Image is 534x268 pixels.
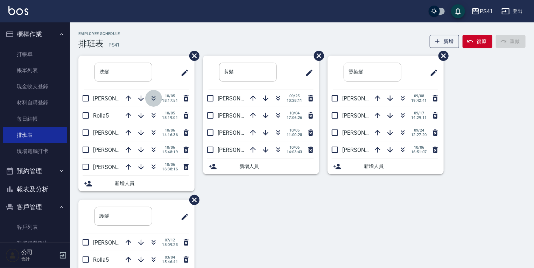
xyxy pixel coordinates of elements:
[411,115,427,120] span: 14:29:11
[411,133,427,137] span: 12:27:20
[203,158,319,174] div: 新增人員
[3,127,67,143] a: 排班表
[287,98,302,103] span: 10:28:11
[93,239,138,246] span: [PERSON_NAME]9
[499,5,526,18] button: 登出
[93,147,138,153] span: [PERSON_NAME]1
[162,111,178,115] span: 10/05
[3,180,67,198] button: 報表及分析
[162,167,178,171] span: 16:38:16
[463,35,492,48] button: 復原
[94,63,152,82] input: 排版標題
[480,7,493,16] div: PS41
[301,64,314,81] span: 修改班表的標題
[8,6,28,15] img: Logo
[93,95,138,102] span: [PERSON_NAME]9
[411,150,427,154] span: 16:51:07
[309,45,325,66] span: 刪除班表
[21,256,57,262] p: 會計
[342,129,387,136] span: [PERSON_NAME]2
[162,145,178,150] span: 10/06
[411,128,427,133] span: 09/24
[344,63,401,82] input: 排版標題
[162,98,178,103] span: 18:17:51
[287,150,302,154] span: 14:03:43
[3,235,67,251] a: 客資篩選匯出
[176,209,189,225] span: 修改班表的標題
[93,256,109,263] span: Rolla5
[115,180,189,187] span: 新增人員
[94,207,152,226] input: 排版標題
[328,158,444,174] div: 新增人員
[6,248,20,262] img: Person
[426,64,438,81] span: 修改班表的標題
[162,133,178,137] span: 14:16:36
[162,238,178,242] span: 07/12
[162,128,178,133] span: 10/06
[469,4,496,19] button: PS41
[342,147,391,153] span: [PERSON_NAME]15
[3,162,67,180] button: 預約管理
[287,111,302,115] span: 10/04
[162,115,178,120] span: 18:19:01
[162,94,178,98] span: 10/05
[218,129,263,136] span: [PERSON_NAME]2
[287,94,302,98] span: 09/25
[364,163,438,170] span: 新增人員
[3,25,67,43] button: 櫃檯作業
[78,39,104,49] h3: 排班表
[21,249,57,256] h5: 公司
[3,143,67,159] a: 現場電腦打卡
[93,129,141,136] span: [PERSON_NAME]15
[342,95,387,102] span: [PERSON_NAME]9
[411,94,427,98] span: 09/08
[78,31,120,36] h2: Employee Schedule
[411,111,427,115] span: 09/17
[218,95,266,102] span: [PERSON_NAME]15
[342,112,387,119] span: [PERSON_NAME]1
[3,62,67,78] a: 帳單列表
[162,150,178,154] span: 15:48:19
[3,219,67,235] a: 客戶列表
[411,98,427,103] span: 19:42:41
[451,4,465,18] button: save
[287,115,302,120] span: 17:06:26
[3,111,67,127] a: 每日結帳
[3,94,67,111] a: 材料自購登錄
[239,163,314,170] span: 新增人員
[176,64,189,81] span: 修改班表的標題
[219,63,277,82] input: 排版標題
[104,41,120,49] h6: — PS41
[218,112,263,119] span: [PERSON_NAME]9
[162,162,178,167] span: 10/06
[3,78,67,94] a: 現金收支登錄
[93,112,109,119] span: Rolla5
[184,45,201,66] span: 刪除班表
[287,133,302,137] span: 11:00:28
[411,145,427,150] span: 10/06
[184,190,201,210] span: 刪除班表
[218,147,263,153] span: [PERSON_NAME]1
[93,164,138,170] span: [PERSON_NAME]2
[3,198,67,216] button: 客戶管理
[3,46,67,62] a: 打帳單
[430,35,459,48] button: 新增
[433,45,450,66] span: 刪除班表
[287,145,302,150] span: 10/06
[287,128,302,133] span: 10/05
[78,176,195,191] div: 新增人員
[162,255,178,260] span: 03/04
[162,260,178,264] span: 15:46:41
[162,242,178,247] span: 15:09:23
